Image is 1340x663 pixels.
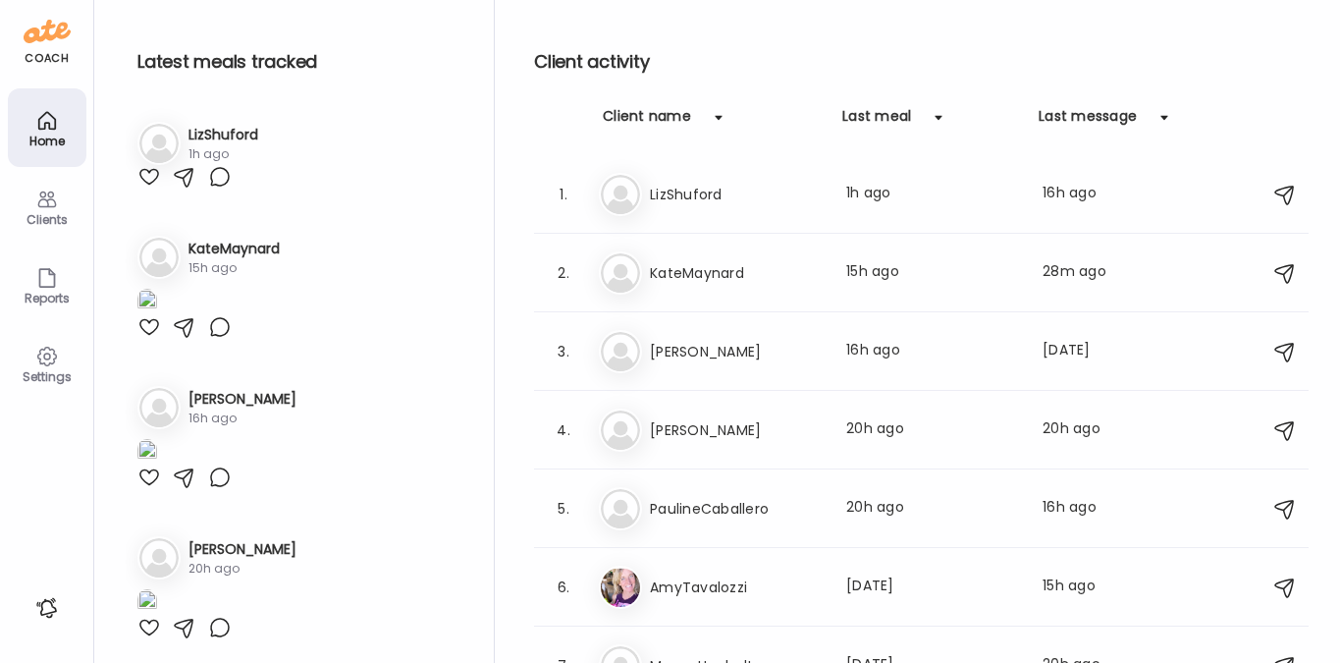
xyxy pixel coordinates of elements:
div: 1. [552,183,575,206]
div: 1h ago [846,183,1019,206]
div: 4. [552,418,575,442]
div: 20h ago [188,560,296,578]
h2: Client activity [534,47,1309,77]
div: 15h ago [188,259,280,277]
div: 5. [552,497,575,521]
div: 20h ago [846,418,1019,442]
div: 15h ago [846,261,1019,285]
div: 15h ago [1043,576,1119,599]
div: Last meal [842,106,911,138]
h3: KateMaynard [650,261,823,285]
h3: AmyTavalozzi [650,576,823,599]
img: bg-avatar-default.svg [601,489,640,528]
div: 16h ago [1043,497,1119,521]
div: coach [25,50,69,67]
div: 2. [552,261,575,285]
div: [DATE] [846,576,1019,599]
div: Reports [12,292,82,304]
h3: [PERSON_NAME] [650,340,823,363]
div: [DATE] [1043,340,1119,363]
h3: LizShuford [188,125,258,145]
div: Last message [1039,106,1137,138]
div: 28m ago [1043,261,1119,285]
h3: LizShuford [650,183,823,206]
div: 16h ago [1043,183,1119,206]
div: 20h ago [846,497,1019,521]
img: images%2FvESdxLSPwXakoR7xgC1jSWLXQdF2%2FNsL5bZfXmbuog3wX74VB%2FozMgSZnpCOG2igoYvg9t_1080 [137,439,157,466]
h3: [PERSON_NAME] [188,539,296,560]
div: 1h ago [188,145,258,163]
h3: KateMaynard [188,239,280,259]
div: Settings [12,370,82,383]
img: bg-avatar-default.svg [139,538,179,578]
div: Clients [12,213,82,226]
img: images%2FCIgFzggg5adwxhZDfsPyIokDCEN2%2FWHwIdySqrc4sQKIvhZZQ%2Ftoico7xianlPnkvjcN0l_1080 [137,289,157,315]
img: bg-avatar-default.svg [601,253,640,293]
div: Home [12,135,82,147]
img: bg-avatar-default.svg [601,175,640,214]
div: 16h ago [188,410,296,427]
img: bg-avatar-default.svg [601,411,640,450]
img: images%2FfG67yUJzSJfxJs5p8dXMWfyK2Qe2%2FQmIR1NuZfsUeocSFB4ys%2FIWSQDjaCtq8UYpA6t3IU_1080 [137,589,157,616]
h3: [PERSON_NAME] [650,418,823,442]
div: 20h ago [1043,418,1119,442]
img: bg-avatar-default.svg [139,238,179,277]
div: Client name [603,106,691,138]
img: avatars%2FgqR1SDnW9VVi3Upy54wxYxxnK7x1 [601,568,640,607]
div: 3. [552,340,575,363]
img: ate [24,16,71,47]
div: 16h ago [846,340,1019,363]
img: bg-avatar-default.svg [601,332,640,371]
h3: PaulineCaballero [650,497,823,521]
h3: [PERSON_NAME] [188,389,296,410]
h2: Latest meals tracked [137,47,462,77]
div: 6. [552,576,575,599]
img: bg-avatar-default.svg [139,124,179,163]
img: bg-avatar-default.svg [139,388,179,427]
